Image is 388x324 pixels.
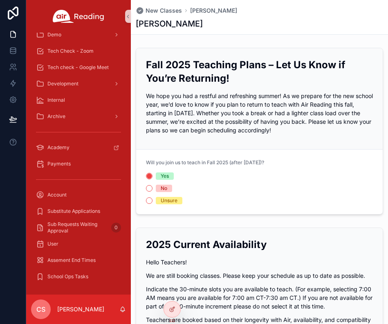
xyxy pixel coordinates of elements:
span: Will you join us to teach in Fall 2025 (after [DATE])? [146,159,264,165]
span: Demo [47,31,61,38]
div: Unsure [161,197,177,204]
span: School Ops Tasks [47,273,88,280]
span: Assement End Times [47,257,96,264]
span: Academy [47,144,70,151]
a: User [31,237,126,251]
div: No [161,185,167,192]
span: Payments [47,161,71,167]
a: Internal [31,93,126,107]
div: 0 [111,223,121,232]
a: Substitute Applications [31,204,126,219]
a: Archive [31,109,126,124]
span: Tech Check - Zoom [47,48,94,54]
h2: 2025 Current Availability [146,238,373,251]
a: Academy [31,140,126,155]
span: User [47,241,58,247]
a: Development [31,76,126,91]
a: Assement End Times [31,253,126,268]
a: Sub Requests Waiting Approval0 [31,220,126,235]
p: We hope you had a restful and refreshing summer! As we prepare for the new school year, we’d love... [146,92,373,134]
a: Tech Check - Zoom [31,44,126,58]
a: Demo [31,27,126,42]
h1: [PERSON_NAME] [136,18,203,29]
span: Tech check - Google Meet [47,64,109,71]
a: Tech check - Google Meet [31,60,126,75]
a: Account [31,188,126,202]
div: scrollable content [26,33,131,295]
span: Account [47,192,67,198]
span: Archive [47,113,65,120]
span: New Classes [146,7,182,15]
img: App logo [53,10,104,23]
p: Hello Teachers! [146,258,373,266]
p: We are still booking classes. Please keep your schedule as up to date as possible. [146,271,373,280]
div: Yes [161,172,169,180]
a: [PERSON_NAME] [190,7,237,15]
h2: Fall 2025 Teaching Plans – Let Us Know if You’re Returning! [146,58,373,85]
span: Internal [47,97,65,103]
span: CS [36,304,45,314]
a: School Ops Tasks [31,269,126,284]
a: New Classes [136,7,182,15]
span: Sub Requests Waiting Approval [47,221,108,234]
p: Indicate the 30-minute slots you are available to teach. (For example, selecting 7:00 AM means yo... [146,285,373,311]
span: Development [47,80,78,87]
a: Payments [31,156,126,171]
span: Substitute Applications [47,208,100,215]
p: [PERSON_NAME] [57,305,104,313]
